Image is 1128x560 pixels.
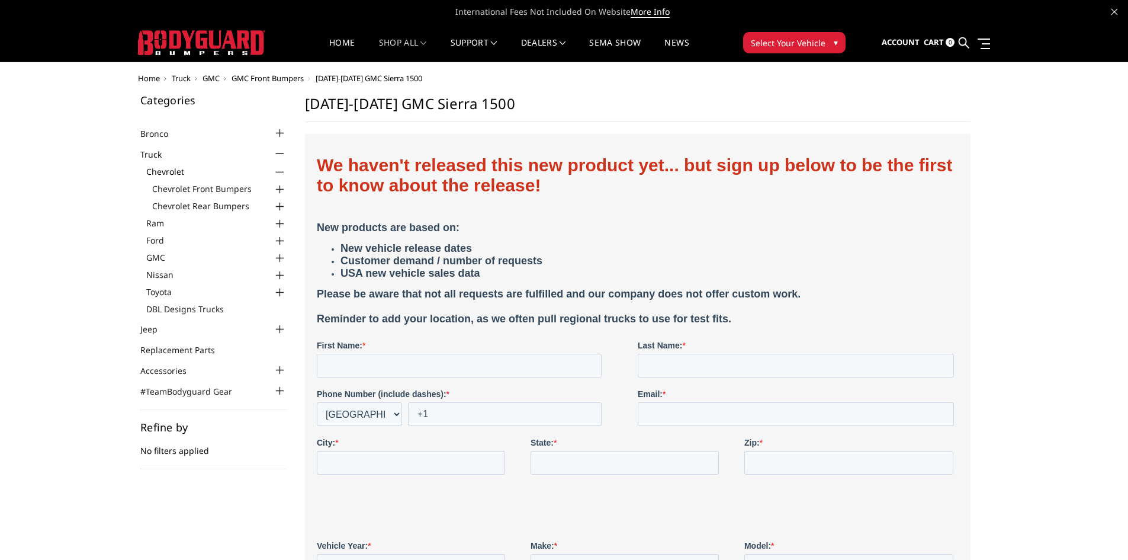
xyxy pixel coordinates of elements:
a: GMC [146,251,287,264]
a: GMC [203,73,220,84]
span: . [2,376,5,386]
a: Cart 0 [924,27,955,59]
a: Ram [146,217,287,229]
a: Truck [172,73,191,84]
a: More Info [631,6,670,18]
span: Account [882,37,920,47]
strong: State: [214,292,237,302]
a: Toyota [146,286,287,298]
strong: Zip: [428,292,443,302]
a: SEMA Show [589,39,641,62]
h5: Categories [140,95,287,105]
strong: Make: [214,395,237,405]
a: News [664,39,689,62]
button: Select Your Vehicle [743,32,846,53]
a: Chevrolet Rear Bumpers [152,200,287,212]
a: Replacement Parts [140,344,230,356]
a: Dealers [521,39,566,62]
span: Select Your Vehicle [751,37,825,49]
span: Cart [924,37,944,47]
h5: Refine by [140,422,287,433]
a: GMC Front Bumpers [232,73,304,84]
img: BODYGUARD BUMPERS [138,30,265,55]
strong: Model: [428,395,454,405]
a: #TeamBodyguard Gear [140,385,247,398]
span: [DATE]-[DATE] GMC Sierra 1500 [316,73,422,84]
span: 0 [946,38,955,47]
a: DBL Designs Trucks [146,303,287,315]
a: Chevrolet [146,165,287,178]
a: Bronco [140,127,183,140]
a: Nissan [146,268,287,281]
a: Jeep [140,323,172,335]
a: Support [451,39,497,62]
a: Chevrolet Front Bumpers [152,183,287,195]
strong: Last Name: [321,195,365,204]
a: shop all [379,39,427,62]
h1: [DATE]-[DATE] GMC Sierra 1500 [305,95,970,122]
strong: Product Type: [321,444,376,453]
a: Home [329,39,355,62]
div: No filters applied [140,422,287,469]
a: Home [138,73,160,84]
a: Accessories [140,364,201,377]
a: Ford [146,234,287,247]
span: ▾ [834,36,838,49]
a: Truck [140,148,176,161]
strong: Email: [321,244,346,253]
a: Account [882,27,920,59]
